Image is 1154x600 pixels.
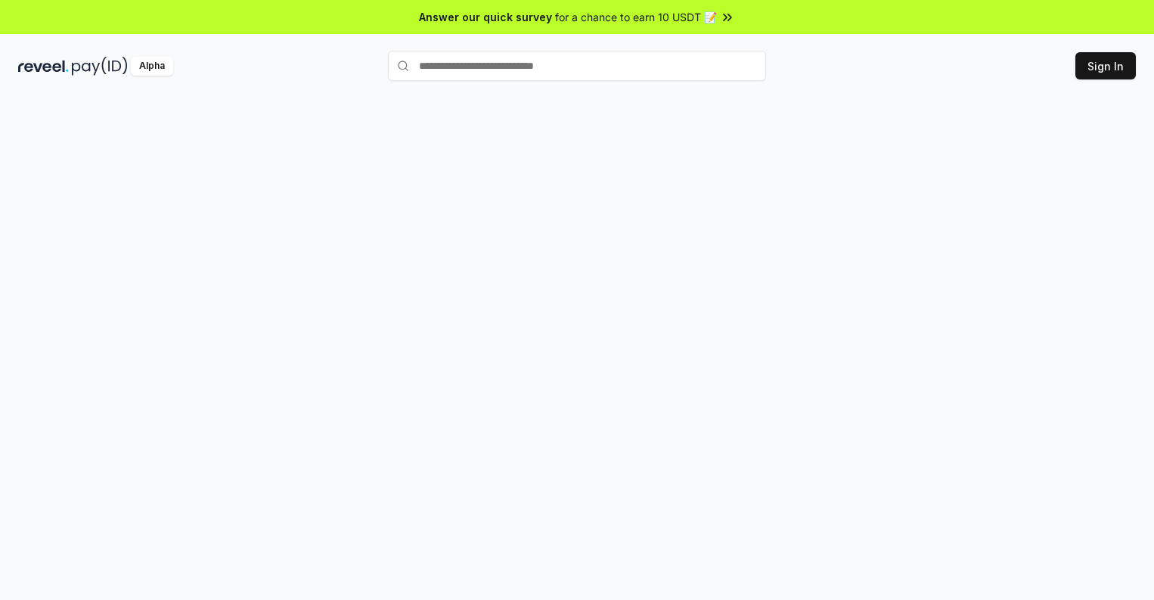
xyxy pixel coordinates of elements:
[419,9,552,25] span: Answer our quick survey
[131,57,173,76] div: Alpha
[1075,52,1136,79] button: Sign In
[18,57,69,76] img: reveel_dark
[72,57,128,76] img: pay_id
[555,9,717,25] span: for a chance to earn 10 USDT 📝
